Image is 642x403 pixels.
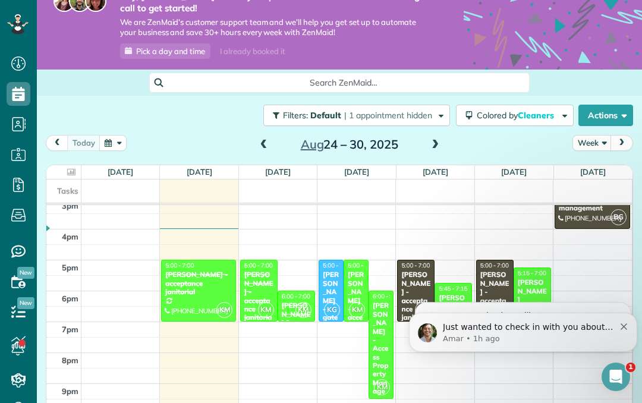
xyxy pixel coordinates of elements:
[120,43,210,59] a: Pick a day and time
[477,110,558,121] span: Colored by
[62,386,78,396] span: 9pm
[17,297,34,309] span: New
[517,278,547,355] div: [PERSON_NAME] ([PERSON_NAME]) [PERSON_NAME]
[610,209,627,225] span: BG
[57,186,78,196] span: Tasks
[301,137,324,152] span: Aug
[323,262,351,269] span: 5:00 - 7:00
[165,262,194,269] span: 5:00 - 7:00
[265,167,291,177] a: [DATE]
[344,110,432,121] span: | 1 appointment hidden
[108,167,133,177] a: [DATE]
[374,379,390,395] span: KM
[578,105,633,126] button: Actions
[401,262,430,269] span: 5:00 - 7:00
[344,167,370,177] a: [DATE]
[244,270,274,330] div: [PERSON_NAME] - acceptance janitorial
[62,263,78,272] span: 5pm
[324,302,340,318] span: KG
[120,17,428,37] span: We are ZenMaid’s customer support team and we’ll help you get set up to automate your business an...
[244,262,273,269] span: 5:00 - 7:00
[572,135,612,151] button: Week
[501,167,527,177] a: [DATE]
[518,110,556,121] span: Cleaners
[281,301,311,327] div: [PERSON_NAME] ?
[349,302,365,318] span: KM
[282,292,310,300] span: 6:00 - 7:00
[602,363,630,391] iframe: Intercom live chat
[480,270,510,330] div: [PERSON_NAME] - acceptance janitorial
[456,105,574,126] button: Colored byCleaners
[62,355,78,365] span: 8pm
[62,294,78,303] span: 6pm
[322,270,340,382] div: [PERSON_NAME] - gateway commercial brokerage
[165,270,232,296] div: [PERSON_NAME] - acceptance janitorial
[213,44,292,59] div: I already booked it
[580,167,606,177] a: [DATE]
[518,269,546,277] span: 5:15 - 7:00
[62,201,78,210] span: 3pm
[373,292,401,300] span: 6:00 - 9:30
[216,302,232,318] span: KM
[46,135,68,151] button: prev
[62,325,78,334] span: 7pm
[263,105,450,126] button: Filters: Default | 1 appointment hidden
[17,267,34,279] span: New
[283,110,308,121] span: Filters:
[401,270,431,330] div: [PERSON_NAME] - acceptance janitorial
[258,302,274,318] span: KM
[275,138,424,151] h2: 24 – 30, 2025
[67,135,100,151] button: today
[439,285,467,292] span: 5:45 - 7:15
[295,302,311,318] span: KM
[626,363,635,372] span: 1
[347,270,365,356] div: [PERSON_NAME] - acceptance janitorial
[348,262,376,269] span: 5:00 - 7:00
[310,110,342,121] span: Default
[136,46,205,56] span: Pick a day and time
[423,167,448,177] a: [DATE]
[480,262,509,269] span: 5:00 - 7:00
[62,232,78,241] span: 4pm
[187,167,212,177] a: [DATE]
[610,135,633,151] button: next
[257,105,450,126] a: Filters: Default | 1 appointment hidden
[404,288,642,371] iframe: Intercom notifications message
